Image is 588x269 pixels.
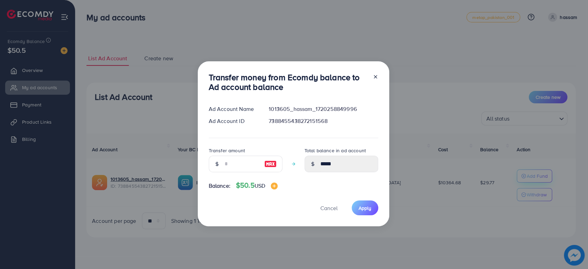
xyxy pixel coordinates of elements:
h3: Transfer money from Ecomdy balance to Ad account balance [209,72,367,92]
img: image [264,160,277,168]
h4: $50.5 [236,181,278,190]
button: Apply [352,200,378,215]
button: Cancel [312,200,346,215]
span: Apply [359,205,371,211]
div: Ad Account Name [203,105,264,113]
div: 1013605_hassam_1720258849996 [263,105,383,113]
span: Balance: [209,182,230,190]
span: Cancel [320,204,338,212]
div: Ad Account ID [203,117,264,125]
div: 7388455438272151568 [263,117,383,125]
label: Total balance in ad account [305,147,366,154]
span: USD [255,182,265,189]
label: Transfer amount [209,147,245,154]
img: image [271,183,278,189]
